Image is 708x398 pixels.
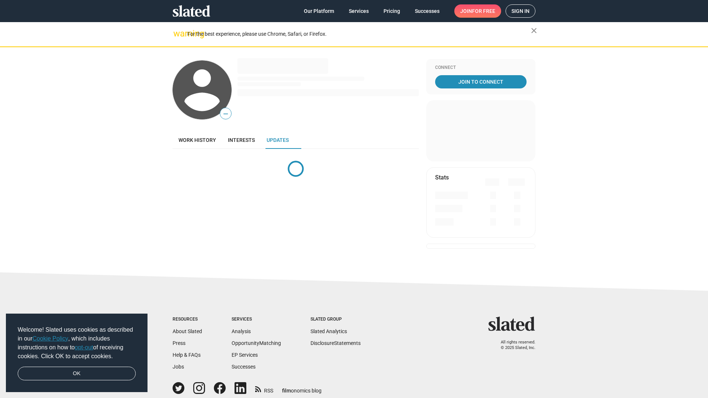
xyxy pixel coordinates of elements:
span: film [282,388,291,394]
span: for free [472,4,495,18]
div: Connect [435,65,527,71]
a: Joinfor free [454,4,501,18]
a: Join To Connect [435,75,527,88]
div: Services [232,317,281,322]
a: Interests [222,131,261,149]
a: Successes [232,364,256,370]
mat-icon: close [530,26,538,35]
p: All rights reserved. © 2025 Slated, Inc. [493,340,535,350]
mat-icon: warning [173,29,182,38]
a: Help & FAQs [173,352,201,358]
a: About Slated [173,328,202,334]
a: Pricing [378,4,406,18]
a: Cookie Policy [32,335,68,342]
a: Press [173,340,185,346]
span: Pricing [383,4,400,18]
span: Work history [178,137,216,143]
div: For the best experience, please use Chrome, Safari, or Firefox. [187,29,531,39]
a: Our Platform [298,4,340,18]
span: Join To Connect [437,75,525,88]
span: — [220,109,231,119]
a: RSS [255,383,273,394]
a: Services [343,4,375,18]
a: Analysis [232,328,251,334]
span: Sign in [511,5,530,17]
div: cookieconsent [6,314,147,392]
span: Services [349,4,369,18]
div: Slated Group [310,317,361,322]
a: Work history [173,131,222,149]
a: Updates [261,131,295,149]
mat-card-title: Stats [435,174,449,181]
span: Updates [267,137,289,143]
a: Sign in [506,4,535,18]
a: Successes [409,4,445,18]
a: Jobs [173,364,184,370]
a: DisclosureStatements [310,340,361,346]
span: Successes [415,4,440,18]
a: EP Services [232,352,258,358]
a: opt-out [75,344,93,350]
span: Interests [228,137,255,143]
span: Our Platform [304,4,334,18]
div: Resources [173,317,202,322]
a: dismiss cookie message [18,367,136,381]
span: Join [460,4,495,18]
span: Welcome! Slated uses cookies as described in our , which includes instructions on how to of recei... [18,325,136,361]
a: Slated Analytics [310,328,347,334]
a: OpportunityMatching [232,340,281,346]
a: filmonomics blog [282,381,322,394]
